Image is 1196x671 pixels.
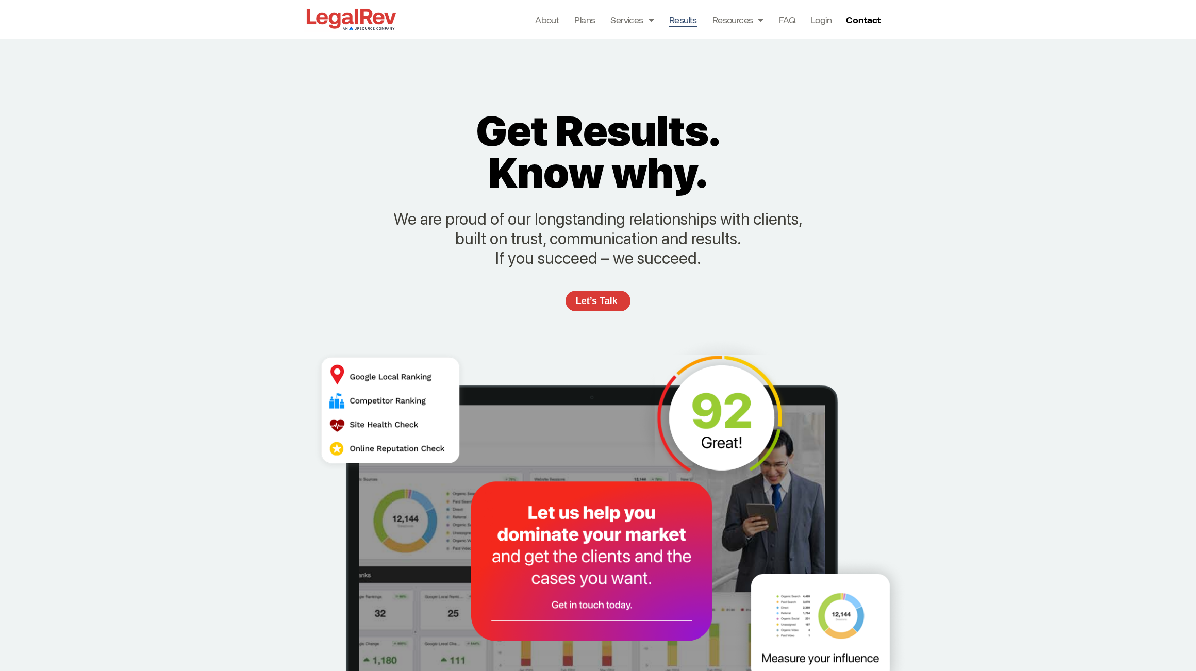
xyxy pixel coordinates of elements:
a: Resources [712,12,763,27]
a: Services [610,12,654,27]
span: Contact [846,15,881,24]
span: Let’s Talk [576,296,618,306]
a: Results [669,12,697,27]
a: About [535,12,559,27]
a: Login [811,12,832,27]
a: Plans [574,12,595,27]
a: Let’s Talk [566,291,630,311]
a: Contact [842,11,887,28]
p: We are proud of our longstanding relationships with clients, built on trust, communication and re... [392,209,804,268]
nav: Menu [535,12,832,27]
a: FAQ [779,12,795,27]
h2: Get Results. Know why. [450,110,746,194]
